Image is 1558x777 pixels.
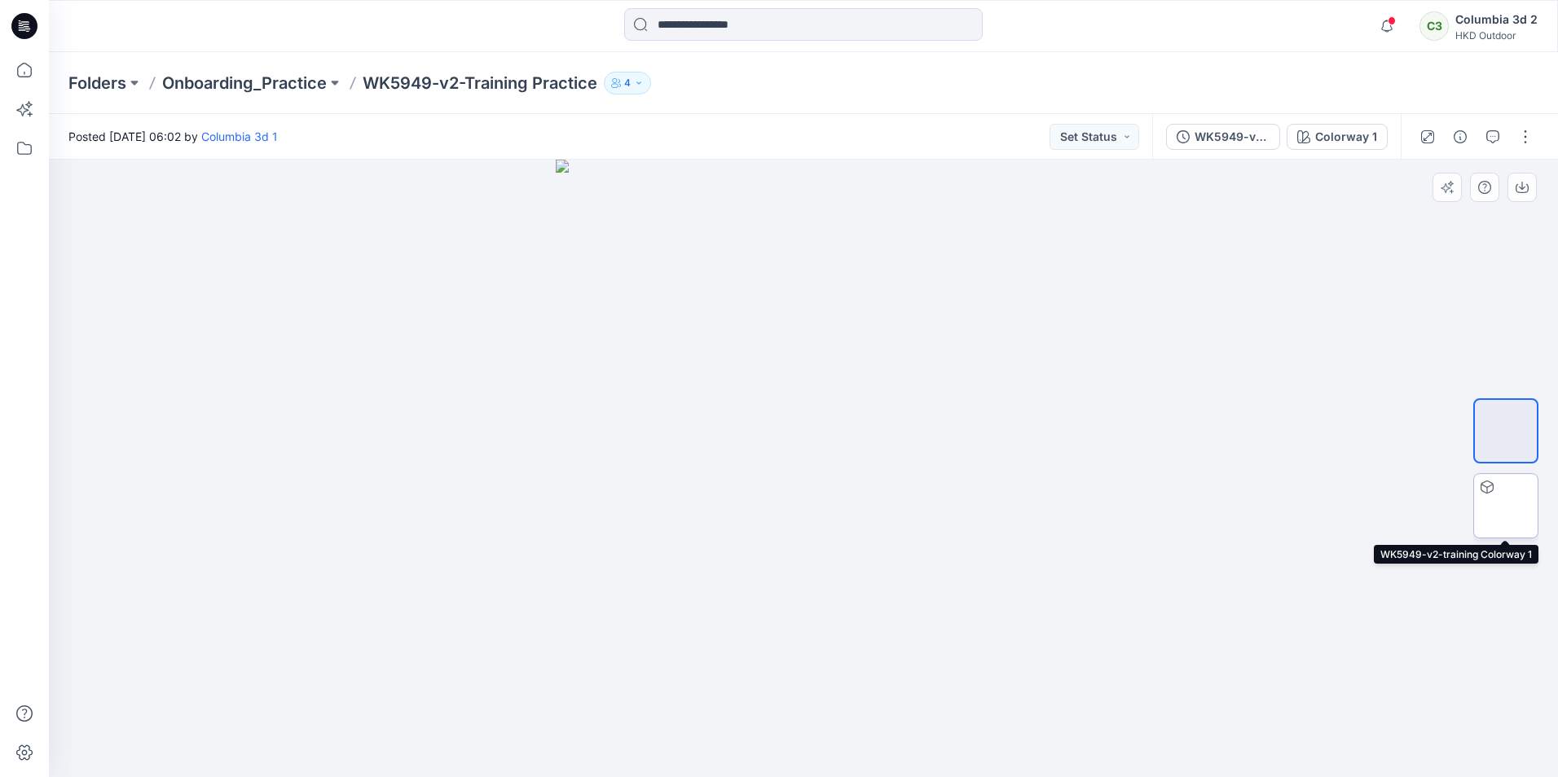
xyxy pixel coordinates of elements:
div: WK5949-v2-training [1195,128,1270,146]
p: WK5949-v2-Training Practice [363,72,597,94]
p: 4 [624,74,631,92]
button: Colorway 1 [1287,124,1388,150]
img: eyJhbGciOiJIUzI1NiIsImtpZCI6IjAiLCJzbHQiOiJzZXMiLCJ0eXAiOiJKV1QifQ.eyJkYXRhIjp7InR5cGUiOiJzdG9yYW... [556,160,1052,777]
a: Onboarding_Practice [162,72,327,94]
a: Folders [68,72,126,94]
button: 4 [604,72,651,94]
div: C3 [1419,11,1449,41]
button: Details [1447,124,1473,150]
a: Columbia 3d 1 [201,129,278,143]
span: Posted [DATE] 06:02 by [68,128,278,145]
div: HKD Outdoor [1455,29,1538,42]
div: Colorway 1 [1315,128,1377,146]
button: WK5949-v2-training [1166,124,1280,150]
div: Columbia 3d 2 [1455,10,1538,29]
